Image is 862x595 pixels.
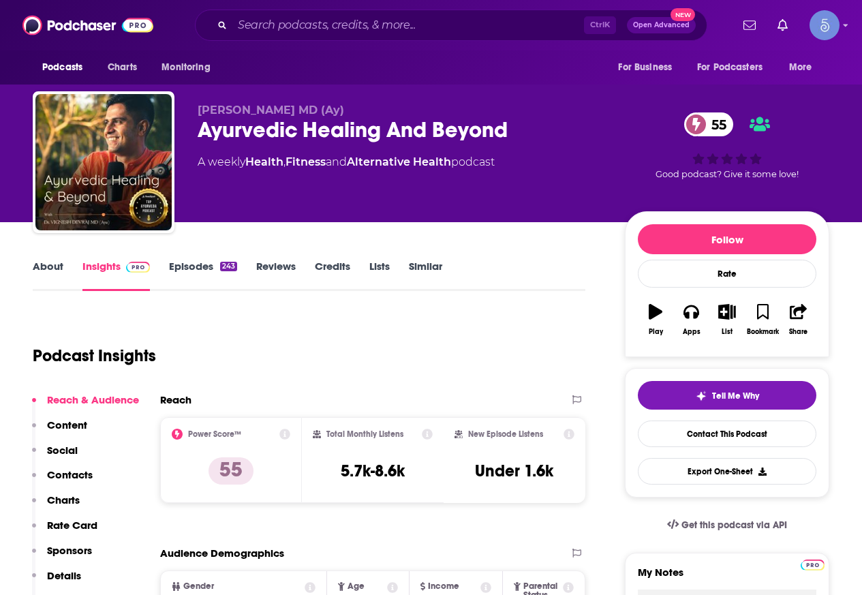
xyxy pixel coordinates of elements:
[33,260,63,291] a: About
[126,262,150,273] img: Podchaser Pro
[649,328,663,336] div: Play
[696,391,707,401] img: tell me why sparkle
[810,10,840,40] span: Logged in as Spiral5-G1
[745,295,780,344] button: Bookmark
[369,260,390,291] a: Lists
[633,22,690,29] span: Open Advanced
[747,328,779,336] div: Bookmark
[22,12,153,38] img: Podchaser - Follow, Share and Rate Podcasts
[286,155,326,168] a: Fitness
[32,393,139,418] button: Reach & Audience
[32,418,87,444] button: Content
[409,260,442,291] a: Similar
[32,569,81,594] button: Details
[161,58,210,77] span: Monitoring
[638,260,816,288] div: Rate
[801,558,825,570] a: Pro website
[32,444,78,469] button: Social
[188,429,241,439] h2: Power Score™
[82,260,150,291] a: InsightsPodchaser Pro
[810,10,840,40] button: Show profile menu
[709,295,745,344] button: List
[33,346,156,366] h1: Podcast Insights
[609,55,689,80] button: open menu
[738,14,761,37] a: Show notifications dropdown
[468,429,543,439] h2: New Episode Listens
[722,328,733,336] div: List
[801,560,825,570] img: Podchaser Pro
[108,58,137,77] span: Charts
[656,508,798,542] a: Get this podcast via API
[183,582,214,591] span: Gender
[283,155,286,168] span: ,
[638,295,673,344] button: Play
[47,569,81,582] p: Details
[47,493,80,506] p: Charts
[584,16,616,34] span: Ctrl K
[348,582,365,591] span: Age
[789,328,807,336] div: Share
[638,224,816,254] button: Follow
[618,58,672,77] span: For Business
[47,444,78,457] p: Social
[698,112,733,136] span: 55
[684,112,733,136] a: 55
[198,104,344,117] span: [PERSON_NAME] MD (Ay)
[683,328,701,336] div: Apps
[220,262,237,271] div: 243
[198,154,495,170] div: A weekly podcast
[688,55,782,80] button: open menu
[315,260,350,291] a: Credits
[712,391,759,401] span: Tell Me Why
[32,544,92,569] button: Sponsors
[47,418,87,431] p: Content
[627,17,696,33] button: Open AdvancedNew
[32,493,80,519] button: Charts
[781,295,816,344] button: Share
[32,519,97,544] button: Rate Card
[232,14,584,36] input: Search podcasts, credits, & more...
[32,468,93,493] button: Contacts
[160,547,284,560] h2: Audience Demographics
[47,544,92,557] p: Sponsors
[160,393,191,406] h2: Reach
[638,566,816,590] label: My Notes
[638,381,816,410] button: tell me why sparkleTell Me Why
[341,461,405,481] h3: 5.7k-8.6k
[347,155,451,168] a: Alternative Health
[35,94,172,230] img: Ayurvedic Healing And Beyond
[428,582,459,591] span: Income
[810,10,840,40] img: User Profile
[671,8,695,21] span: New
[42,58,82,77] span: Podcasts
[475,461,553,481] h3: Under 1.6k
[47,519,97,532] p: Rate Card
[625,104,829,188] div: 55Good podcast? Give it some love!
[245,155,283,168] a: Health
[152,55,228,80] button: open menu
[326,155,347,168] span: and
[209,457,253,485] p: 55
[638,421,816,447] a: Contact This Podcast
[780,55,829,80] button: open menu
[697,58,763,77] span: For Podcasters
[656,169,799,179] span: Good podcast? Give it some love!
[638,458,816,485] button: Export One-Sheet
[47,468,93,481] p: Contacts
[681,519,787,531] span: Get this podcast via API
[33,55,100,80] button: open menu
[169,260,237,291] a: Episodes243
[673,295,709,344] button: Apps
[47,393,139,406] p: Reach & Audience
[195,10,707,41] div: Search podcasts, credits, & more...
[326,429,403,439] h2: Total Monthly Listens
[772,14,793,37] a: Show notifications dropdown
[256,260,296,291] a: Reviews
[99,55,145,80] a: Charts
[789,58,812,77] span: More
